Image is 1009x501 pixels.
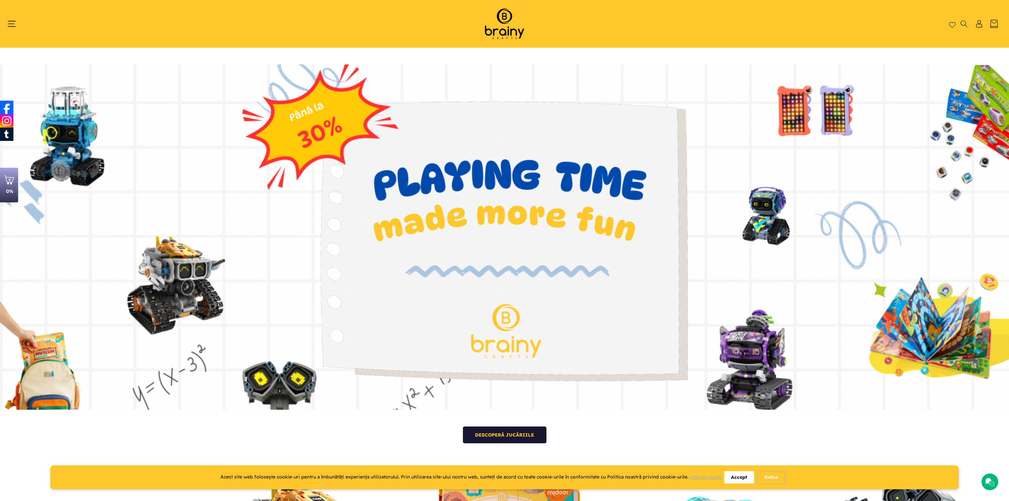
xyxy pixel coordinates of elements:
summary: Căutați [960,20,968,28]
img: Brainy Crafts [476,7,533,41]
a: Wishlist page link [949,20,956,27]
div: Refuz [757,471,785,484]
a: Descoperă jucăriile [463,427,546,443]
a: Află mai multe [690,474,722,480]
img: Chat icon [985,477,995,487]
summary: Meniu [11,20,19,28]
div: Acest site web folosește cookie-uri pentru a îmbunătăți experiența utilizatorului. Prin utilizare... [220,473,724,482]
div: Accept [724,471,754,484]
